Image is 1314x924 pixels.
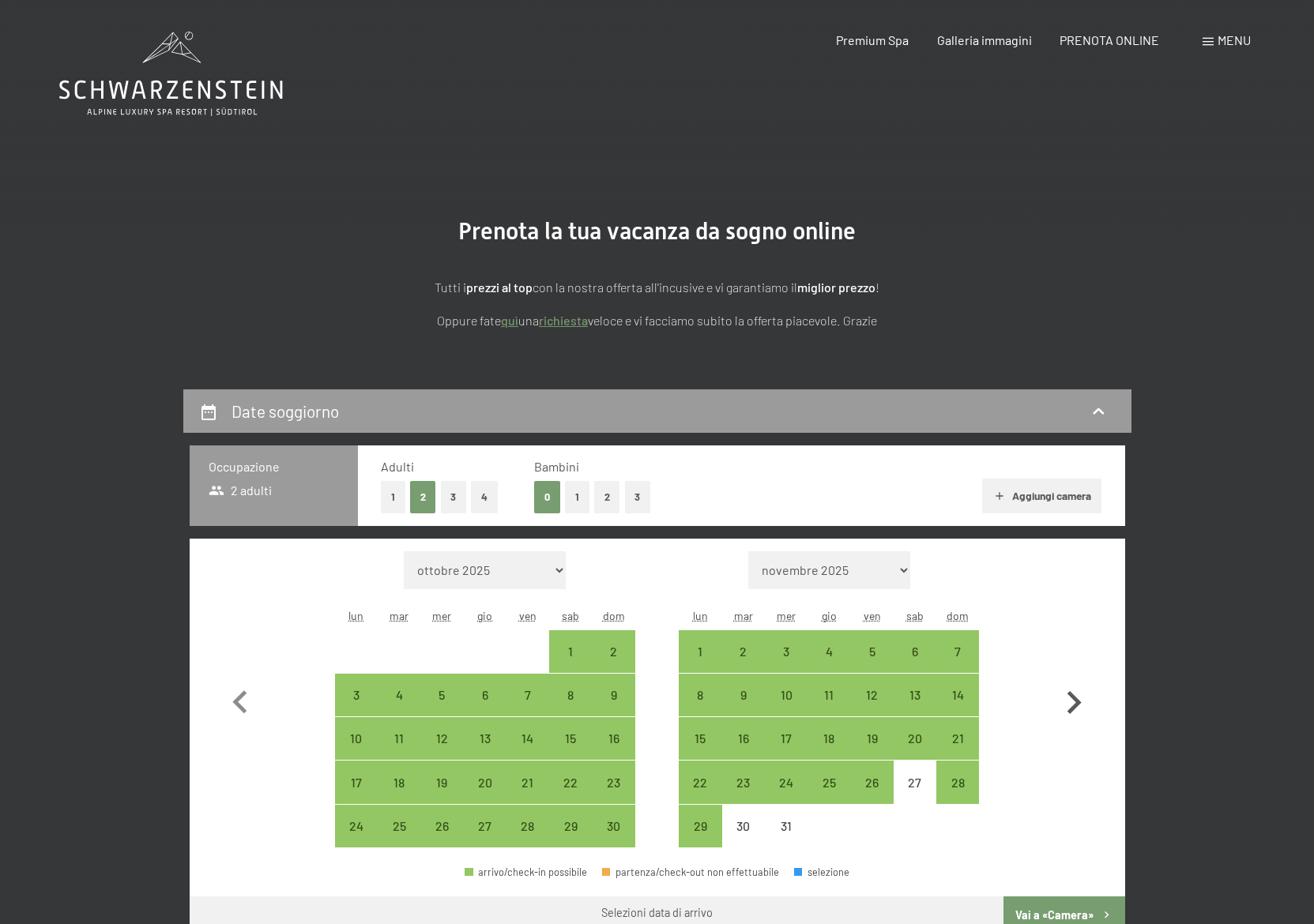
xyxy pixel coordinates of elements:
div: 30 [724,820,763,859]
div: 29 [680,820,720,859]
div: 26 [422,820,461,859]
div: Tue Dec 16 2025 [722,717,765,760]
abbr: giovedì [477,609,492,622]
div: 6 [465,689,505,728]
div: Sat Dec 06 2025 [894,630,936,673]
div: 9 [724,689,763,728]
div: arrivo/check-in possibile [894,674,936,716]
div: Sat Nov 01 2025 [549,630,592,673]
div: 20 [895,732,935,772]
div: Tue Nov 11 2025 [378,717,420,760]
div: Sat Nov 15 2025 [549,717,592,760]
div: Sun Dec 14 2025 [936,674,979,716]
div: Wed Nov 19 2025 [420,761,463,803]
span: Menu [1218,32,1251,47]
abbr: sabato [562,609,579,622]
button: Aggiungi camera [982,479,1101,513]
div: arrivo/check-in non effettuabile [894,761,936,803]
div: arrivo/check-in possibile [378,717,420,760]
div: 13 [895,689,935,728]
div: arrivo/check-in possibile [464,761,506,803]
div: 23 [724,776,763,816]
div: Mon Nov 17 2025 [335,761,378,803]
div: Thu Nov 20 2025 [464,761,506,803]
div: 24 [766,776,806,816]
div: Sun Dec 07 2025 [936,630,979,673]
button: Mese successivo [1051,551,1097,848]
div: 28 [938,776,977,816]
div: Sun Nov 09 2025 [592,674,634,716]
div: 25 [379,820,419,859]
div: Sun Nov 30 2025 [592,805,634,847]
div: 3 [337,689,376,728]
button: 3 [441,481,467,513]
abbr: martedì [390,609,409,622]
div: Wed Nov 05 2025 [420,674,463,716]
div: Fri Nov 21 2025 [506,761,549,803]
div: 15 [680,732,720,772]
div: 27 [465,820,505,859]
button: 2 [594,481,620,513]
div: 5 [422,689,461,728]
span: Prenota la tua vacanza da sogno online [458,217,856,245]
div: Tue Dec 23 2025 [722,761,765,803]
div: arrivo/check-in possibile [765,674,808,716]
div: Sun Nov 02 2025 [592,630,634,673]
div: 21 [938,732,977,772]
div: arrivo/check-in possibile [378,805,420,847]
div: Sun Dec 21 2025 [936,717,979,760]
span: PRENOTA ONLINE [1060,32,1159,47]
div: 4 [809,645,849,685]
div: arrivo/check-in possibile [506,761,549,803]
div: 1 [551,645,590,685]
strong: miglior prezzo [797,280,875,295]
div: Wed Dec 10 2025 [765,674,808,716]
div: 30 [593,820,633,859]
div: Selezioni data di arrivo [601,905,713,921]
div: 29 [551,820,590,859]
abbr: venerdì [864,609,881,622]
div: arrivo/check-in possibile [592,761,634,803]
div: arrivo/check-in possibile [679,805,721,847]
div: arrivo/check-in possibile [894,717,936,760]
div: Sat Dec 20 2025 [894,717,936,760]
div: arrivo/check-in possibile [506,717,549,760]
div: 20 [465,776,505,816]
div: 7 [508,689,548,728]
div: Wed Dec 31 2025 [765,805,808,847]
div: arrivo/check-in possibile [850,761,893,803]
div: Mon Nov 03 2025 [335,674,378,716]
h3: Occupazione [209,458,339,475]
div: arrivo/check-in possibile [549,674,592,716]
div: arrivo/check-in possibile [549,630,592,673]
div: Tue Nov 18 2025 [378,761,420,803]
strong: prezzi al top [466,280,533,295]
div: Fri Nov 07 2025 [506,674,549,716]
abbr: giovedì [822,609,837,622]
span: 2 adulti [209,482,273,499]
div: arrivo/check-in possibile [420,674,463,716]
div: arrivo/check-in possibile [765,630,808,673]
div: 6 [895,645,935,685]
div: 22 [680,776,720,816]
div: Thu Dec 04 2025 [808,630,850,673]
a: Premium Spa [836,32,909,47]
div: arrivo/check-in possibile [679,630,721,673]
div: 27 [895,776,935,816]
div: arrivo/check-in possibile [549,805,592,847]
div: arrivo/check-in possibile [506,805,549,847]
a: Galleria immagini [937,32,1032,47]
div: Sat Nov 29 2025 [549,805,592,847]
abbr: domenica [947,609,969,622]
button: 1 [565,481,589,513]
div: 2 [724,645,763,685]
div: Thu Nov 27 2025 [464,805,506,847]
div: Tue Dec 02 2025 [722,630,765,673]
div: arrivo/check-in possibile [592,674,634,716]
div: 16 [593,732,633,772]
div: 11 [809,689,849,728]
div: 4 [379,689,419,728]
abbr: lunedì [693,609,708,622]
div: 10 [337,732,376,772]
